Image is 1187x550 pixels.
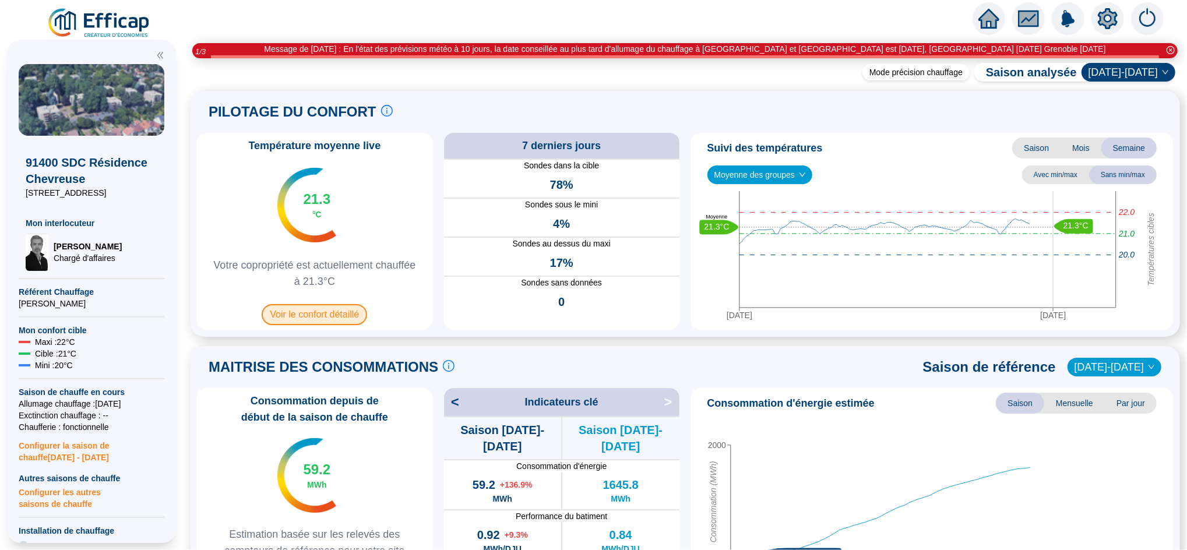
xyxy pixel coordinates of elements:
[996,393,1044,414] span: Saison
[202,393,428,425] span: Consommation depuis de début de la saison de chauffe
[974,64,1077,80] span: Saison analysée
[1162,69,1169,76] span: down
[1118,207,1135,217] tspan: 22.0
[444,199,679,211] span: Sondes sous le mini
[444,510,679,522] span: Performance du batiment
[35,336,75,348] span: Maxi : 22 °C
[444,460,679,472] span: Consommation d'énergie
[1044,393,1105,414] span: Mensuelle
[47,7,152,40] img: efficap energie logo
[1101,137,1157,158] span: Semaine
[26,187,157,199] span: [STREET_ADDRESS]
[35,359,73,371] span: Mini : 20 °C
[19,473,164,484] span: Autres saisons de chauffe
[209,358,438,376] span: MAITRISE DES CONSOMMATIONS
[799,171,806,178] span: down
[1148,364,1155,371] span: down
[610,527,632,543] span: 0.84
[35,348,76,359] span: Cible : 21 °C
[550,255,573,271] span: 17%
[19,433,164,463] span: Configurer la saison de chauffe [DATE] - [DATE]
[242,137,388,154] span: Température moyenne live
[381,105,393,117] span: info-circle
[1105,393,1157,414] span: Par jour
[19,386,164,398] span: Saison de chauffe en cours
[558,294,565,310] span: 0
[1018,8,1039,29] span: fund
[1061,137,1101,158] span: Mois
[477,527,500,543] span: 0.92
[473,477,495,493] span: 59.2
[26,234,49,271] img: Chargé d'affaires
[444,277,679,289] span: Sondes sans données
[1040,311,1066,320] tspan: [DATE]
[1146,213,1155,286] tspan: Températures cibles
[443,360,455,372] span: info-circle
[444,393,459,411] span: <
[1131,2,1164,35] img: alerts
[1118,229,1135,238] tspan: 21.0
[1063,221,1088,230] text: 21.3°C
[54,252,122,264] span: Chargé d'affaires
[1052,2,1084,35] img: alerts
[1022,165,1089,184] span: Avec min/max
[862,64,970,80] div: Mode précision chauffage
[304,190,331,209] span: 21.3
[19,410,164,421] span: Exctinction chauffage : --
[492,493,512,505] span: MWh
[277,438,336,513] img: indicateur températures
[704,221,729,231] text: 21.3°C
[264,43,1105,55] div: Message de [DATE] : En l'état des prévisions météo à 10 jours, la date conseillée au plus tard d'...
[195,47,206,56] i: 1 / 3
[707,395,875,411] span: Consommation d'énergie estimée
[553,216,570,232] span: 4%
[978,8,999,29] span: home
[209,103,376,121] span: PILOTAGE DU CONFORT
[156,51,164,59] span: double-left
[1118,250,1135,259] tspan: 20.0
[19,298,164,309] span: [PERSON_NAME]
[1075,358,1154,376] span: 2022-2023
[19,525,164,537] span: Installation de chauffage
[603,477,638,493] span: 1645.8
[708,461,717,542] tspan: Consommation (MWh)
[307,479,326,491] span: MWh
[26,154,157,187] span: 91400 SDC Résidence Chevreuse
[522,137,601,154] span: 7 derniers jours
[304,460,331,479] span: 59.2
[1097,8,1118,29] span: setting
[664,393,679,411] span: >
[505,529,528,541] span: + 9.3 %
[444,422,561,454] span: Saison [DATE]-[DATE]
[706,214,727,220] text: Moyenne
[444,238,679,250] span: Sondes au dessus du maxi
[1012,137,1061,158] span: Saison
[202,257,428,290] span: Votre copropriété est actuellement chauffée à 21.3°C
[714,166,806,184] span: Moyenne des groupes
[277,168,336,242] img: indicateur températures
[525,394,598,410] span: Indicateurs clé
[54,241,122,252] span: [PERSON_NAME]
[550,177,573,193] span: 78%
[726,311,752,320] tspan: [DATE]
[19,286,164,298] span: Référent Chauffage
[707,440,725,450] tspan: 2000
[312,209,322,220] span: °C
[611,493,630,505] span: MWh
[707,140,823,156] span: Suivi des températures
[26,217,157,229] span: Mon interlocuteur
[1167,46,1175,54] span: close-circle
[19,398,164,410] span: Allumage chauffage : [DATE]
[19,325,164,336] span: Mon confort cible
[262,304,367,325] span: Voir le confort détaillé
[923,358,1056,376] span: Saison de référence
[444,160,679,172] span: Sondes dans la cible
[19,421,164,433] span: Chaufferie : fonctionnelle
[500,479,533,491] span: + 136.9 %
[562,422,679,454] span: Saison [DATE]-[DATE]
[1089,165,1157,184] span: Sans min/max
[19,484,164,510] span: Configurer les autres saisons de chauffe
[1089,64,1168,81] span: 2025-2026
